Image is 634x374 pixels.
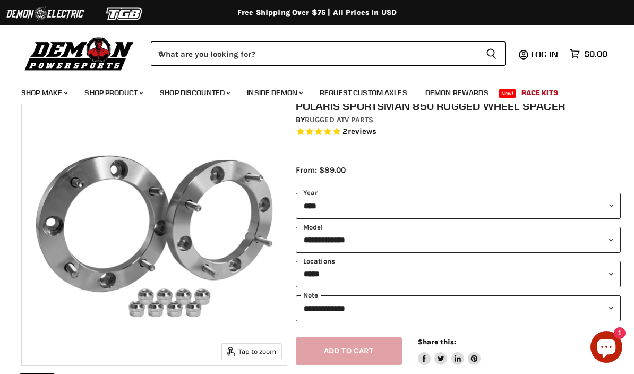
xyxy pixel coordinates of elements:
span: Share this: [418,338,456,346]
a: $0.00 [564,46,613,62]
h1: Polaris Sportsman 850 Rugged Wheel Spacer [296,99,621,113]
span: New! [499,89,517,98]
span: Tap to zoom [227,347,276,356]
select: keys [296,295,621,321]
a: Shop Product [76,82,150,104]
span: Rated 5.0 out of 5 stars 2 reviews [296,126,621,138]
aside: Share this: [418,337,481,365]
input: When autocomplete results are available use up and down arrows to review and enter to select [151,41,477,66]
ul: Main menu [13,78,605,104]
a: Request Custom Axles [312,82,415,104]
a: Shop Make [13,82,74,104]
button: Tap to zoom [222,344,281,360]
a: Shop Discounted [152,82,237,104]
select: year [296,193,621,219]
a: Demon Rewards [417,82,496,104]
span: 2 reviews [342,126,376,136]
img: TGB Logo 2 [85,4,165,24]
select: modal-name [296,227,621,253]
inbox-online-store-chat: Shopify online store chat [587,331,626,365]
img: Polaris Sportsman 850 Rugged Wheel Spacer [22,100,287,365]
a: Log in [526,49,564,59]
img: Demon Electric Logo 2 [5,4,85,24]
span: Log in [531,49,558,59]
a: Race Kits [513,82,566,104]
a: Rugged ATV Parts [305,115,373,124]
img: Demon Powersports [21,35,138,72]
select: keys [296,261,621,287]
button: Search [477,41,506,66]
a: Inside Demon [239,82,310,104]
form: Product [151,41,506,66]
span: reviews [348,126,377,136]
span: From: $89.00 [296,165,346,175]
span: $0.00 [584,49,607,59]
div: by [296,114,621,126]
